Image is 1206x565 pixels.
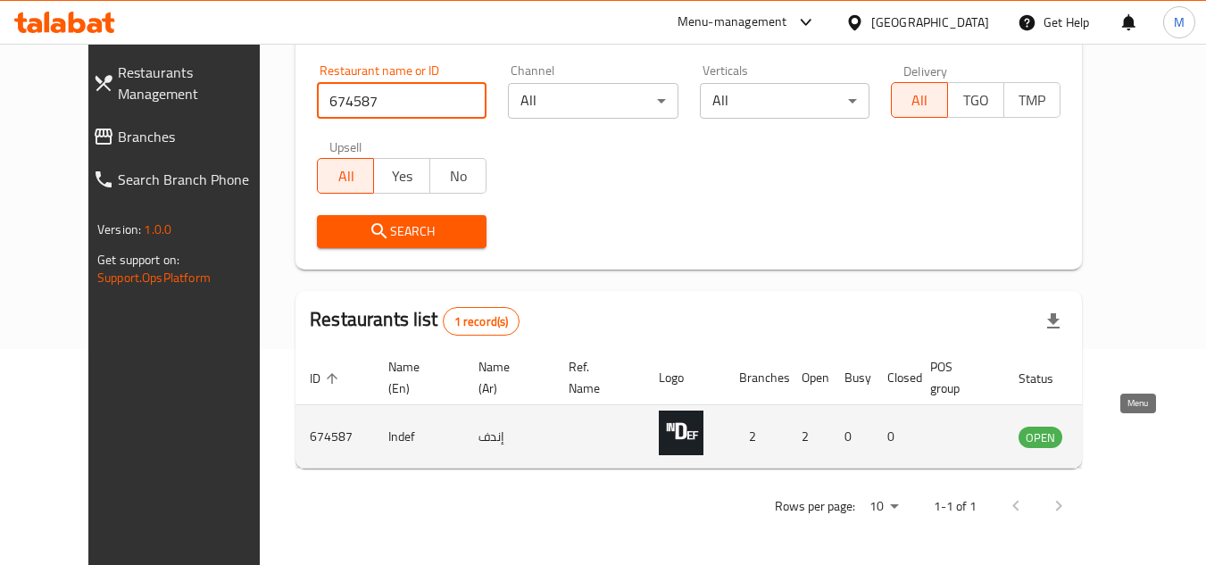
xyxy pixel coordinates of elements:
h2: Restaurant search [317,21,1060,48]
td: 2 [725,405,787,469]
span: All [899,87,941,113]
td: 0 [873,405,916,469]
span: Get support on: [97,248,179,271]
td: 2 [787,405,830,469]
table: enhanced table [295,351,1160,469]
span: 1.0.0 [144,218,171,241]
span: POS group [930,356,983,399]
a: Search Branch Phone [79,158,290,201]
span: Ref. Name [569,356,623,399]
span: OPEN [1019,428,1062,448]
span: All [325,163,367,189]
span: TMP [1011,87,1053,113]
p: 1-1 of 1 [934,495,977,518]
button: All [317,158,374,194]
span: Name (En) [388,356,443,399]
span: ID [310,368,344,389]
th: Branches [725,351,787,405]
span: No [437,163,479,189]
th: Busy [830,351,873,405]
div: All [508,83,678,119]
p: Rows per page: [775,495,855,518]
th: Logo [645,351,725,405]
label: Delivery [903,64,948,77]
img: Indef [659,411,703,455]
th: Open [787,351,830,405]
div: [GEOGRAPHIC_DATA] [871,12,989,32]
span: Name (Ar) [478,356,533,399]
label: Upsell [329,140,362,153]
a: Restaurants Management [79,51,290,115]
span: Yes [381,163,423,189]
button: Search [317,215,487,248]
div: Export file [1032,300,1075,343]
td: إندف [464,405,554,469]
div: Rows per page: [862,494,905,520]
span: Search Branch Phone [118,169,276,190]
th: Closed [873,351,916,405]
span: Version: [97,218,141,241]
a: Branches [79,115,290,158]
span: M [1174,12,1185,32]
h2: Restaurants list [310,306,520,336]
button: TMP [1003,82,1060,118]
div: Total records count [443,307,520,336]
div: All [700,83,869,119]
div: Menu-management [678,12,787,33]
button: All [891,82,948,118]
a: Support.OpsPlatform [97,266,211,289]
button: Yes [373,158,430,194]
button: TGO [947,82,1004,118]
span: Restaurants Management [118,62,276,104]
span: Status [1019,368,1077,389]
span: TGO [955,87,997,113]
span: 1 record(s) [444,313,520,330]
div: OPEN [1019,427,1062,448]
span: Search [331,220,472,243]
td: Indef [374,405,464,469]
input: Search for restaurant name or ID.. [317,83,487,119]
td: 0 [830,405,873,469]
td: 674587 [295,405,374,469]
button: No [429,158,487,194]
span: Branches [118,126,276,147]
